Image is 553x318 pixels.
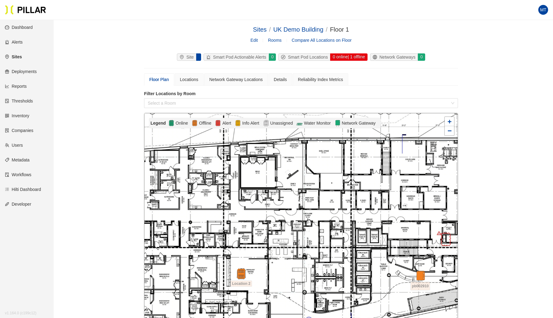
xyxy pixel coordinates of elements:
[174,120,189,126] span: Online
[192,119,198,127] img: Offline
[5,25,33,30] a: dashboardDashboard
[168,119,174,127] img: Online
[540,5,546,15] span: MT
[330,53,367,61] div: 0 online | 1 offline
[5,40,23,45] a: alertAlerts
[296,119,303,127] img: Flow-Monitor
[269,120,294,126] span: Unassigned
[151,120,168,126] div: Legend
[5,187,41,192] a: barsHilti Dashboard
[281,55,288,59] span: compass
[5,69,37,74] a: giftDeployments
[5,113,29,118] a: qrcodeInventory
[177,54,196,60] div: Site
[370,54,418,60] div: Network Gateways
[268,38,281,43] a: Rooms
[198,120,212,126] span: Offline
[445,126,454,135] a: Zoom out
[204,54,269,60] div: Smart Pod Actionable Alerts
[180,76,198,83] div: Locations
[269,53,276,61] div: 0
[5,202,31,207] a: apiDeveloper
[303,120,332,126] span: Water Monitor
[410,282,430,290] span: pb002910
[274,76,287,83] div: Details
[5,128,33,133] a: solutionCompanies
[279,54,330,60] div: Smart Pod Locations
[5,143,23,148] a: teamUsers
[209,76,263,83] div: Network Gateway Locations
[144,91,458,97] label: Filter Locations by Room
[269,26,271,33] span: /
[341,120,377,126] span: Network Gateway
[221,120,232,126] span: Alert
[236,268,247,279] img: pod-offline.df94d192.svg
[448,118,452,125] span: +
[448,127,452,134] span: −
[5,172,31,177] a: auditWorkflows
[250,37,258,44] a: Edit
[235,119,241,127] img: Alert
[298,76,343,83] div: Reliability Index Metrics
[326,26,328,33] span: /
[231,268,252,279] div: Location 2
[445,117,454,126] a: Zoom in
[292,38,352,43] a: Compare All Locations on Floor
[415,271,426,282] img: gateway-offline.d96533cd.svg
[180,55,186,59] span: environment
[202,53,277,61] a: alertSmart Pod Actionable Alerts0
[215,119,221,127] img: Alert
[373,55,379,59] span: global
[149,76,169,83] div: Floor Plan
[410,271,431,274] div: pb002910
[5,99,33,103] a: exceptionThresholds
[330,26,349,33] span: Floor 1
[263,119,269,127] img: Unassigned
[5,84,27,89] a: line-chartReports
[253,26,266,33] a: Sites
[273,26,323,33] a: UK Demo Building
[206,55,213,59] span: alert
[418,53,425,61] div: 0
[5,5,46,15] img: Pillar Technologies
[334,119,341,127] img: Network Gateway
[5,54,22,59] a: environmentSites
[231,281,252,287] span: Location 2
[5,157,29,162] a: tagMetadata
[241,120,260,126] span: Info Alert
